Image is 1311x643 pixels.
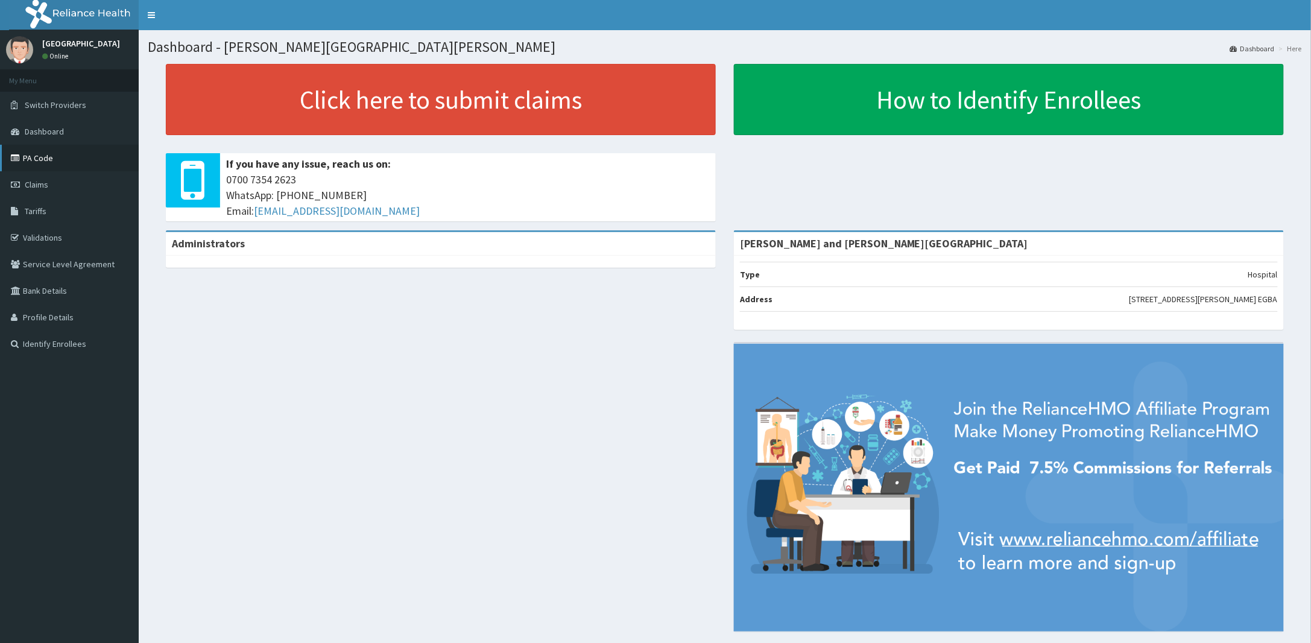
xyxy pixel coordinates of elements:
[25,206,46,217] span: Tariffs
[166,64,716,135] a: Click here to submit claims
[148,39,1302,55] h1: Dashboard - [PERSON_NAME][GEOGRAPHIC_DATA][PERSON_NAME]
[25,179,48,190] span: Claims
[172,236,245,250] b: Administrators
[254,204,420,218] a: [EMAIL_ADDRESS][DOMAIN_NAME]
[740,236,1028,250] strong: [PERSON_NAME] and [PERSON_NAME][GEOGRAPHIC_DATA]
[226,172,710,218] span: 0700 7354 2623 WhatsApp: [PHONE_NUMBER] Email:
[1276,43,1302,54] li: Here
[734,64,1284,135] a: How to Identify Enrollees
[734,344,1284,632] img: provider-team-banner.png
[42,52,71,60] a: Online
[1248,268,1278,280] p: Hospital
[25,100,86,110] span: Switch Providers
[740,269,760,280] b: Type
[1230,43,1275,54] a: Dashboard
[25,126,64,137] span: Dashboard
[1129,293,1278,305] p: [STREET_ADDRESS][PERSON_NAME] EGBA
[740,294,772,305] b: Address
[226,157,391,171] b: If you have any issue, reach us on:
[42,39,120,48] p: [GEOGRAPHIC_DATA]
[6,36,33,63] img: User Image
